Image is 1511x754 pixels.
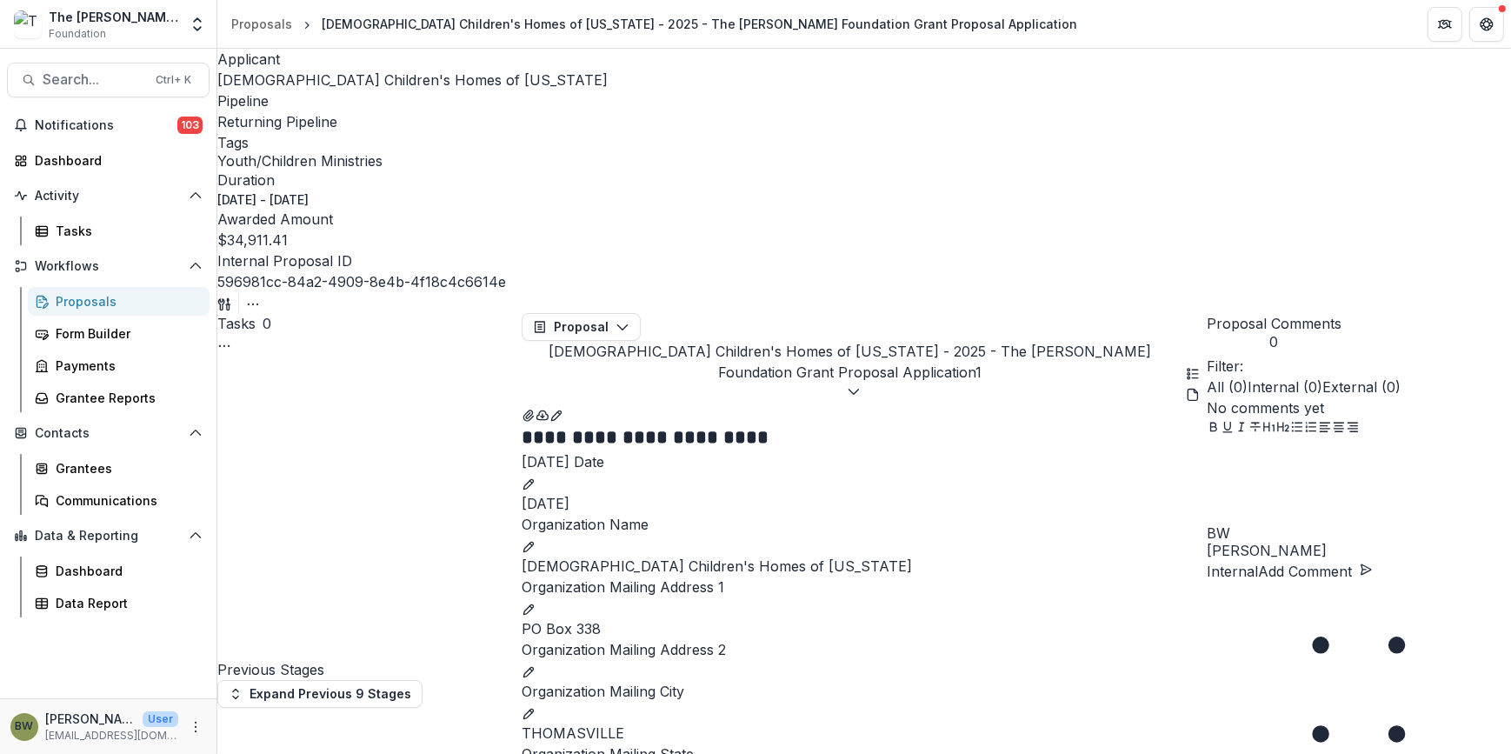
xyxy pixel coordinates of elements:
button: Edit as form [549,404,563,424]
span: 0 [1207,334,1341,350]
button: Bullet List [1290,418,1304,439]
span: Workflows [35,259,182,274]
a: Communications [28,486,210,515]
button: View Attached Files [522,404,536,424]
button: edit [522,597,536,618]
div: Proposals [56,292,196,310]
button: [DEMOGRAPHIC_DATA] Children's Homes of [US_STATE] - 2025 - The [PERSON_NAME] Foundation Grant Pro... [522,341,1179,404]
button: Italicize [1235,418,1248,439]
button: Open Contacts [7,419,210,447]
p: Organization Mailing Address 2 [522,639,1207,660]
div: Grantees [56,459,196,477]
button: Open Data & Reporting [7,522,210,550]
span: [DEMOGRAPHIC_DATA] Children's Homes of [US_STATE] - 2025 - The [PERSON_NAME] Foundation Grant Pro... [549,343,1151,381]
button: Search... [7,63,210,97]
p: [DATE] - [DATE] [217,190,309,209]
div: Blair White [16,721,34,732]
button: Ordered List [1304,418,1318,439]
a: Payments [28,351,210,380]
p: Applicant [217,49,280,70]
div: Proposals [231,15,292,33]
div: Data Report [56,594,196,612]
div: Dashboard [35,151,196,170]
span: Youth/Children Ministries [217,153,383,170]
p: [PERSON_NAME] [1207,540,1511,561]
span: Contacts [35,426,182,441]
button: edit [522,535,536,556]
p: Duration [217,170,275,190]
p: [EMAIL_ADDRESS][DOMAIN_NAME] [45,728,178,744]
div: Dashboard [56,562,196,580]
a: Dashboard [7,146,210,175]
p: $34,911.41 [217,230,288,250]
span: Data & Reporting [35,529,182,544]
p: Filter: [1207,356,1511,377]
button: edit [522,472,536,493]
a: Data Report [28,589,210,617]
div: Communications [56,491,196,510]
span: Activity [35,189,182,204]
button: Toggle View Cancelled Tasks [217,334,231,355]
button: Notifications103 [7,111,210,139]
a: Grantees [28,454,210,483]
p: Tags [217,132,249,153]
span: Search... [43,71,145,88]
button: Open Workflows [7,252,210,280]
button: Add Comment [1258,561,1373,582]
button: More [185,717,206,737]
button: Plaintext view [1186,362,1200,383]
span: Proposal [554,320,609,335]
p: [DATE] [522,493,1207,514]
p: Returning Pipeline [217,111,337,132]
p: Pipeline [217,90,269,111]
p: Internal Proposal ID [217,250,352,271]
p: [PERSON_NAME] [45,710,136,728]
button: Internal [1207,561,1258,582]
a: Proposals [28,287,210,316]
p: Awarded Amount [217,209,333,230]
span: 1 [975,364,982,381]
div: [DEMOGRAPHIC_DATA] Children's Homes of [US_STATE] - 2025 - The [PERSON_NAME] Foundation Grant Pro... [322,15,1077,33]
a: Dashboard [28,557,210,585]
button: Strike [1248,418,1262,439]
p: 596981cc-84a2-4909-8e4b-4f18c4c6614e [217,271,506,292]
span: External ( 0 ) [1322,378,1401,396]
button: Expand Previous 9 Stages [217,680,423,708]
button: Heading 1 [1262,418,1276,439]
div: Tasks [56,222,196,240]
div: Ctrl + K [152,70,195,90]
button: Proposal Comments [1207,313,1341,350]
nav: breadcrumb [224,11,1084,37]
button: edit [522,702,536,723]
p: Organization Mailing Address 1 [522,577,1207,597]
p: THOMASVILLE [522,723,1207,744]
span: 103 [177,117,203,134]
span: All ( 0 ) [1207,378,1248,396]
h3: Tasks [217,313,256,334]
button: Open entity switcher [185,7,210,42]
p: PO Box 338 [522,618,1207,639]
span: Internal ( 0 ) [1248,378,1322,396]
a: [DEMOGRAPHIC_DATA] Children's Homes of [US_STATE] [217,71,608,89]
button: Get Help [1469,7,1504,42]
div: Payments [56,357,196,375]
p: [DATE] Date [522,451,1207,472]
button: edit [522,660,536,681]
button: Align Center [1332,418,1346,439]
button: Open Activity [7,182,210,210]
button: Align Left [1318,418,1332,439]
a: Form Builder [28,319,210,348]
p: [DEMOGRAPHIC_DATA] Children's Homes of [US_STATE] [522,556,1207,577]
button: Proposal [522,313,641,341]
div: Blair White [1207,526,1511,540]
span: Foundation [49,26,106,42]
button: PDF view [1186,383,1200,404]
button: Align Right [1346,418,1360,439]
a: Tasks [28,217,210,245]
button: Partners [1428,7,1462,42]
img: The Bolick Foundation [14,10,42,38]
h4: Previous Stages [217,659,522,680]
div: Form Builder [56,324,196,343]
